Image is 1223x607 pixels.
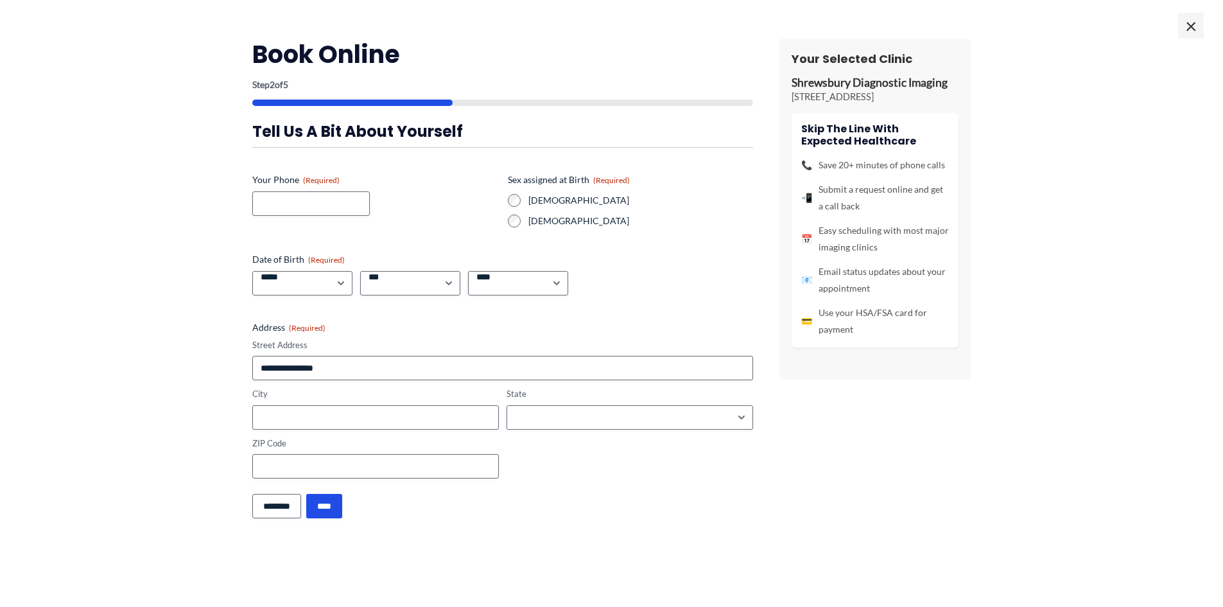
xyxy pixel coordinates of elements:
label: Your Phone [252,173,498,186]
span: 📧 [801,272,812,288]
label: Street Address [252,339,753,351]
li: Submit a request online and get a call back [801,181,949,215]
span: 📲 [801,189,812,206]
span: (Required) [593,175,630,185]
span: 💳 [801,313,812,330]
p: [STREET_ADDRESS] [792,91,958,103]
label: [DEMOGRAPHIC_DATA] [528,215,753,227]
p: Step of [252,80,753,89]
h2: Book Online [252,39,753,70]
legend: Address [252,321,325,334]
h3: Tell us a bit about yourself [252,121,753,141]
li: Email status updates about your appointment [801,263,949,297]
span: (Required) [289,323,325,333]
span: × [1178,13,1204,39]
h3: Your Selected Clinic [792,51,958,66]
span: (Required) [303,175,340,185]
li: Use your HSA/FSA card for payment [801,304,949,338]
legend: Date of Birth [252,253,345,266]
label: ZIP Code [252,437,499,450]
span: (Required) [308,255,345,265]
li: Save 20+ minutes of phone calls [801,157,949,173]
span: 📞 [801,157,812,173]
p: Shrewsbury Diagnostic Imaging [792,76,958,91]
label: [DEMOGRAPHIC_DATA] [528,194,753,207]
li: Easy scheduling with most major imaging clinics [801,222,949,256]
span: 📅 [801,231,812,247]
span: 2 [270,79,275,90]
label: City [252,388,499,400]
legend: Sex assigned at Birth [508,173,630,186]
span: 5 [283,79,288,90]
h4: Skip the line with Expected Healthcare [801,123,949,147]
label: State [507,388,753,400]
